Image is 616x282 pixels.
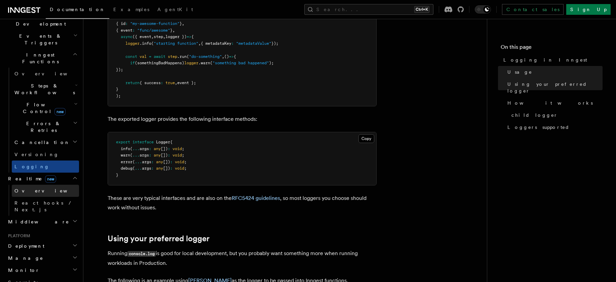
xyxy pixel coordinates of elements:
[304,4,433,15] button: Search...Ctrl+K
[507,81,603,94] span: Using your preferred logger
[222,54,224,59] span: ,
[507,124,570,131] span: Loggers supported
[269,61,274,65] span: );
[151,166,154,171] span: :
[132,160,135,164] span: (
[12,136,79,148] button: Cancellation
[161,153,168,157] span: [])
[130,146,132,151] span: (
[170,140,172,144] span: {
[113,7,149,12] span: Examples
[172,28,175,33] span: ,
[121,34,132,39] span: async
[116,67,123,72] span: });
[189,54,222,59] span: "do-something"
[14,152,59,157] span: Versioning
[50,7,105,12] span: Documentation
[184,61,198,65] span: logger
[191,34,194,39] span: {
[108,249,377,268] p: Running is good for local development, but you probably want something more when running workload...
[505,66,603,78] a: Usage
[108,234,209,243] a: Using your preferred logger
[5,264,79,276] button: Monitor
[132,146,140,151] span: ...
[172,153,182,157] span: void
[140,146,149,151] span: args
[163,160,170,164] span: [])
[5,233,30,239] span: Platform
[14,71,84,76] span: Overview
[234,54,236,59] span: {
[109,2,153,18] a: Examples
[175,160,184,164] span: void
[132,153,140,157] span: ...
[157,7,193,12] span: AgentKit
[142,166,151,171] span: args
[507,69,532,75] span: Usage
[116,173,118,177] span: }
[187,34,191,39] span: =>
[198,41,201,46] span: ,
[116,28,132,33] span: { event
[566,4,611,15] a: Sign Up
[5,11,79,30] button: Local Development
[165,34,187,39] span: logger })
[12,197,79,216] a: React hooks / Next.js
[154,146,161,151] span: any
[358,134,374,143] button: Copy
[5,240,79,252] button: Deployment
[135,160,142,164] span: ...
[12,101,74,115] span: Flow Control
[175,166,184,171] span: void
[116,87,118,92] span: }
[137,28,170,33] span: "func/awesome"
[12,99,79,117] button: Flow Controlnew
[142,160,151,164] span: args
[177,80,196,85] span: event };
[108,114,377,124] p: The exported logger provides the following interface methods:
[132,140,154,144] span: interface
[5,267,40,274] span: Monitor
[121,160,132,164] span: error
[475,5,491,13] button: Toggle dark mode
[130,61,135,65] span: if
[154,41,198,46] span: "starting function"
[156,166,163,171] span: any
[5,218,69,225] span: Middleware
[5,30,79,49] button: Events & Triggers
[163,34,165,39] span: ,
[116,140,130,144] span: export
[182,153,184,157] span: ;
[161,146,168,151] span: [])
[151,160,154,164] span: :
[121,146,130,151] span: info
[130,153,132,157] span: (
[125,41,140,46] span: logger
[154,54,165,59] span: await
[12,80,79,99] button: Steps & Workflows
[132,34,151,39] span: ({ event
[5,33,73,46] span: Events & Triggers
[12,120,73,134] span: Errors & Retries
[170,160,172,164] span: :
[12,185,79,197] a: Overview
[54,108,66,115] span: new
[12,117,79,136] button: Errors & Retries
[121,153,130,157] span: warn
[198,61,210,65] span: .warn
[130,21,180,26] span: "my-awesome-function"
[132,28,135,33] span: :
[501,43,603,54] h4: On this page
[170,28,172,33] span: }
[168,146,170,151] span: :
[271,41,278,46] span: });
[5,175,56,182] span: Realtime
[5,216,79,228] button: Middleware
[153,2,197,18] a: AgentKit
[140,153,149,157] span: args
[213,61,269,65] span: "something bad happened"
[414,6,429,13] kbd: Ctrl+K
[184,160,187,164] span: ;
[12,161,79,173] a: Logging
[125,54,137,59] span: const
